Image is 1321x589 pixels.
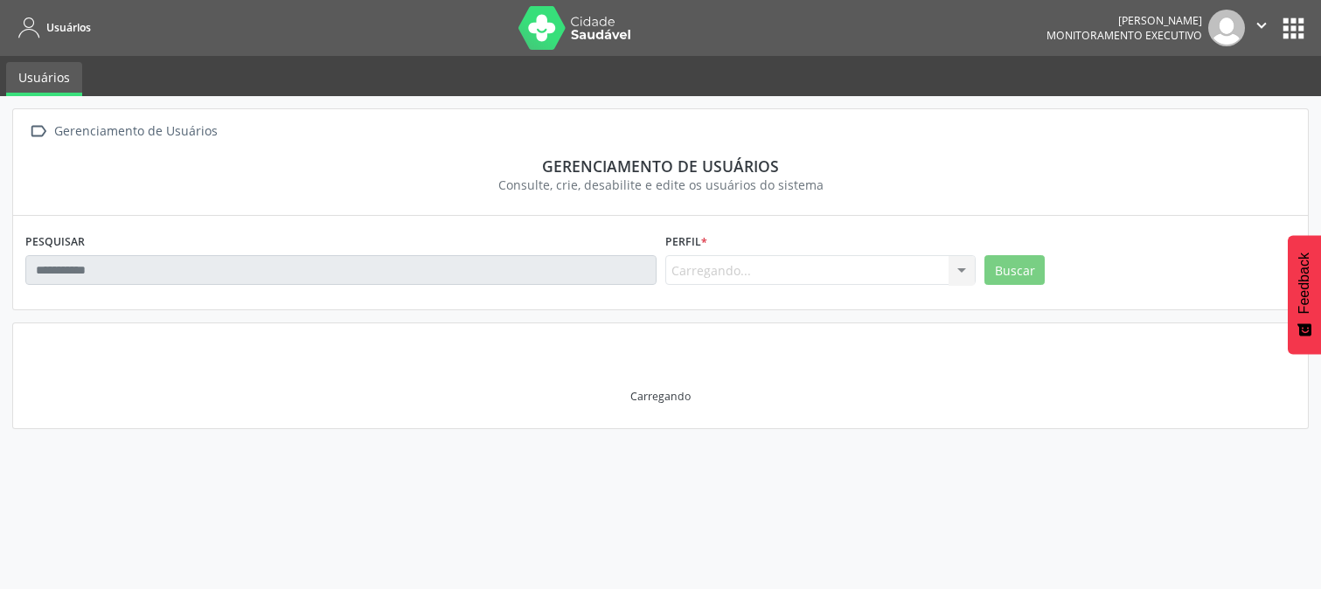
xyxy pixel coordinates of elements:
div: [PERSON_NAME] [1046,13,1202,28]
div: Gerenciamento de Usuários [51,119,220,144]
label: PESQUISAR [25,228,85,255]
span: Feedback [1297,253,1312,314]
a: Usuários [12,13,91,42]
i:  [25,119,51,144]
img: img [1208,10,1245,46]
button: apps [1278,13,1309,44]
button: Buscar [984,255,1045,285]
button: Feedback - Mostrar pesquisa [1288,235,1321,354]
span: Usuários [46,20,91,35]
div: Consulte, crie, desabilite e edite os usuários do sistema [38,176,1283,194]
span: Monitoramento Executivo [1046,28,1202,43]
a: Usuários [6,62,82,96]
button:  [1245,10,1278,46]
div: Carregando [630,389,691,404]
label: Perfil [665,228,707,255]
div: Gerenciamento de usuários [38,156,1283,176]
a:  Gerenciamento de Usuários [25,119,220,144]
i:  [1252,16,1271,35]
